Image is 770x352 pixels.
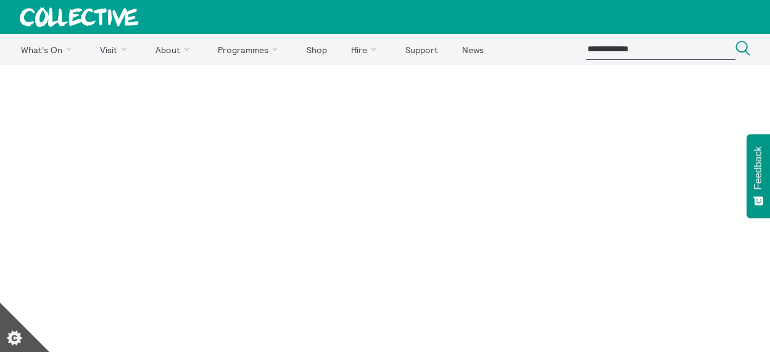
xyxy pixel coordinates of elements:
[753,146,764,190] span: Feedback
[451,34,494,65] a: News
[341,34,392,65] a: Hire
[394,34,449,65] a: Support
[207,34,294,65] a: Programmes
[89,34,143,65] a: Visit
[747,134,770,218] button: Feedback - Show survey
[10,34,87,65] a: What's On
[144,34,205,65] a: About
[296,34,337,65] a: Shop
